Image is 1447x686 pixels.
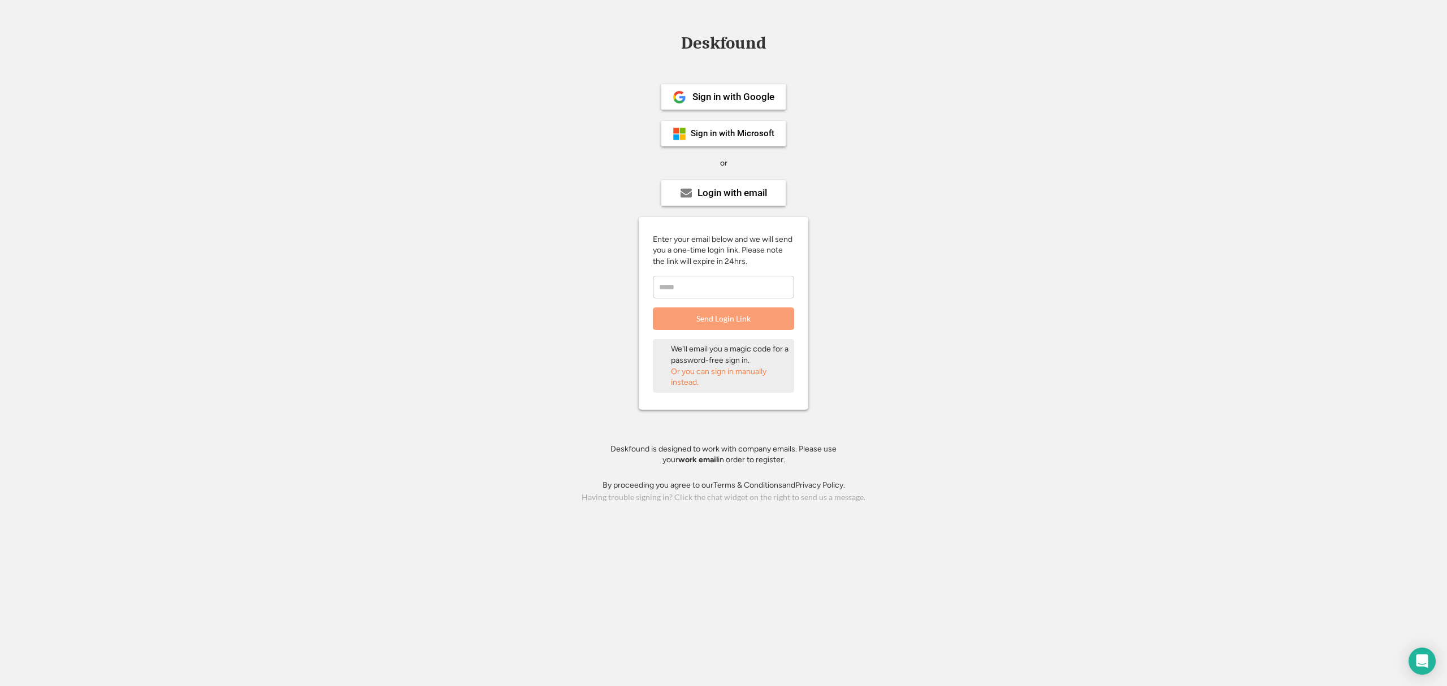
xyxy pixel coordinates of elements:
[653,234,794,267] div: Enter your email below and we will send you a one-time login link. Please note the link will expi...
[671,366,790,388] div: Or you can sign in manually instead.
[675,34,772,52] div: Deskfound
[673,127,686,141] img: ms-symbollockup_mssymbol_19.png
[691,129,774,138] div: Sign in with Microsoft
[697,188,767,198] div: Login with email
[720,158,727,169] div: or
[653,307,794,330] button: Send Login Link
[671,344,790,366] div: We'll email you a magic code for a password-free sign in.
[678,455,718,464] strong: work email
[603,480,845,491] div: By proceeding you agree to our and
[713,480,782,490] a: Terms & Conditions
[692,92,774,102] div: Sign in with Google
[596,444,851,466] div: Deskfound is designed to work with company emails. Please use your in order to register.
[1409,648,1436,675] div: Open Intercom Messenger
[795,480,845,490] a: Privacy Policy.
[673,90,686,104] img: 1024px-Google__G__Logo.svg.png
